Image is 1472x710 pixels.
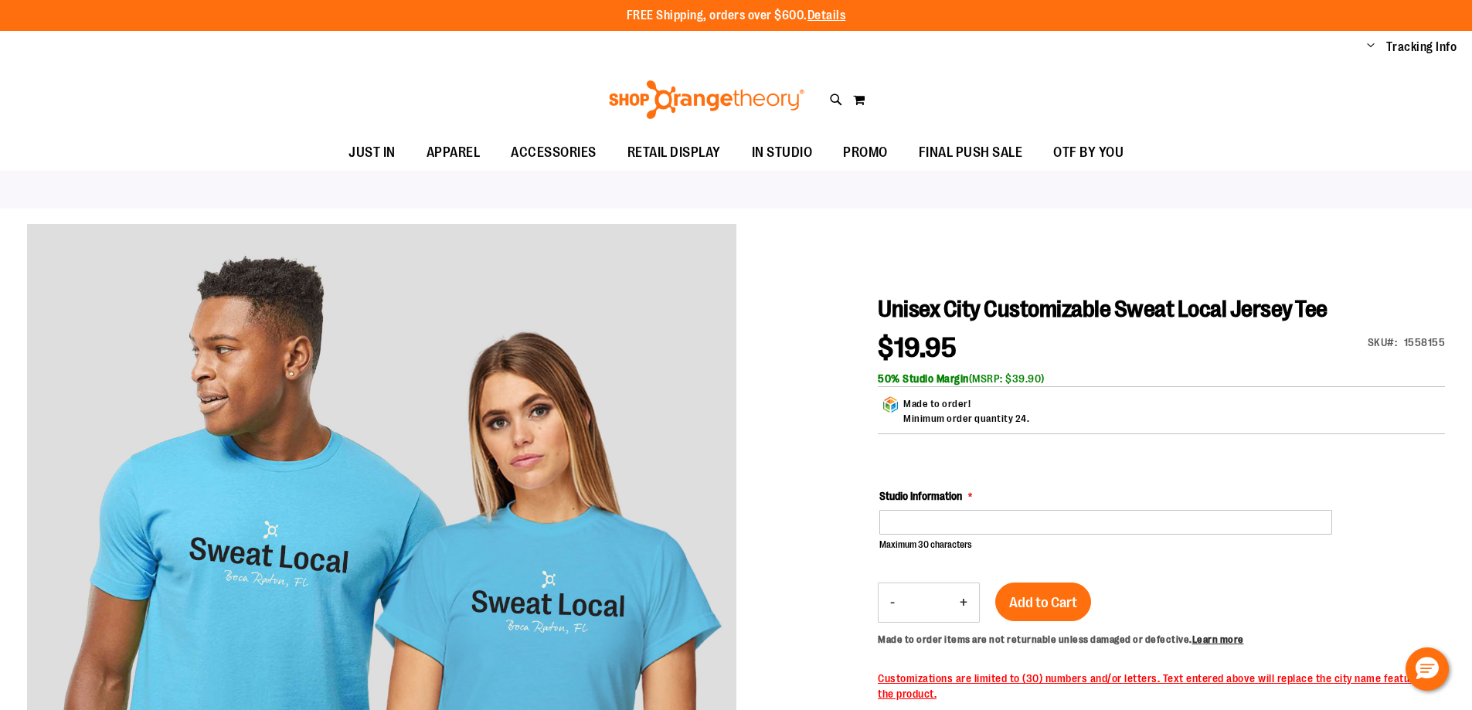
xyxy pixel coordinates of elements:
input: Product quantity [906,584,948,621]
a: APPAREL [411,135,496,171]
button: Hello, have a question? Let’s chat. [1406,647,1449,691]
p: FREE Shipping, orders over $600. [627,7,846,25]
p: Minimum order quantity 24. [903,411,1029,426]
a: FINAL PUSH SALE [903,135,1039,171]
div: Made to order! [903,396,1029,433]
button: Increase product quantity [948,583,979,622]
div: (MSRP: $39.90) [878,371,1445,386]
button: Add to Cart [995,583,1091,621]
span: IN STUDIO [752,135,813,170]
span: PROMO [843,135,888,170]
img: Shop Orangetheory [607,80,807,119]
strong: SKU [1368,336,1398,348]
span: Unisex City Customizable Sweat Local Jersey Tee [878,296,1328,322]
a: ACCESSORIES [495,135,612,171]
span: $19.95 [878,332,957,364]
span: Add to Cart [1009,594,1077,611]
span: OTF BY YOU [1053,135,1124,170]
div: 1558155 [1404,335,1446,350]
div: Made to order items are not returnable unless damaged or defective. [878,633,1445,647]
span: ACCESSORIES [511,135,597,170]
a: RETAIL DISPLAY [612,135,736,171]
span: APPAREL [427,135,481,170]
button: Decrease product quantity [879,583,906,622]
a: JUST IN [333,135,411,170]
a: PROMO [828,135,903,171]
button: Account menu [1367,39,1375,55]
span: RETAIL DISPLAY [627,135,721,170]
p: Maximum 30 characters [879,538,1332,552]
span: JUST IN [348,135,396,170]
a: Learn more [1192,634,1244,645]
a: IN STUDIO [736,135,828,171]
span: FINAL PUSH SALE [919,135,1023,170]
a: Tracking Info [1386,39,1457,56]
span: Customizations are limited to (30) numbers and/or letters. Text entered above will replace the ci... [878,672,1436,700]
b: 50% Studio Margin [878,372,969,385]
span: Studio Information [879,490,962,502]
a: OTF BY YOU [1038,135,1139,171]
a: Details [807,8,846,22]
